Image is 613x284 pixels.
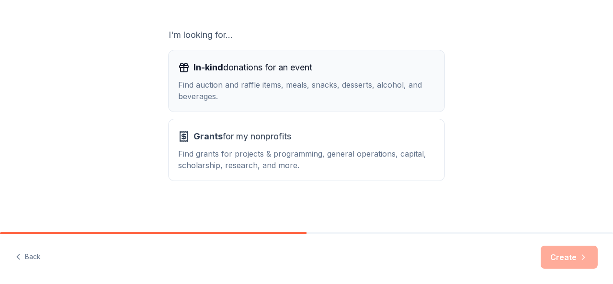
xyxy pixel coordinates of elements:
span: In-kind [193,62,223,72]
span: for my nonprofits [193,129,291,144]
div: Find grants for projects & programming, general operations, capital, scholarship, research, and m... [178,148,435,171]
span: donations for an event [193,60,312,75]
div: I'm looking for... [169,27,444,43]
button: In-kinddonations for an eventFind auction and raffle items, meals, snacks, desserts, alcohol, and... [169,50,444,112]
button: Back [15,247,41,267]
div: Find auction and raffle items, meals, snacks, desserts, alcohol, and beverages. [178,79,435,102]
span: Grants [193,131,223,141]
button: Grantsfor my nonprofitsFind grants for projects & programming, general operations, capital, schol... [169,119,444,181]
